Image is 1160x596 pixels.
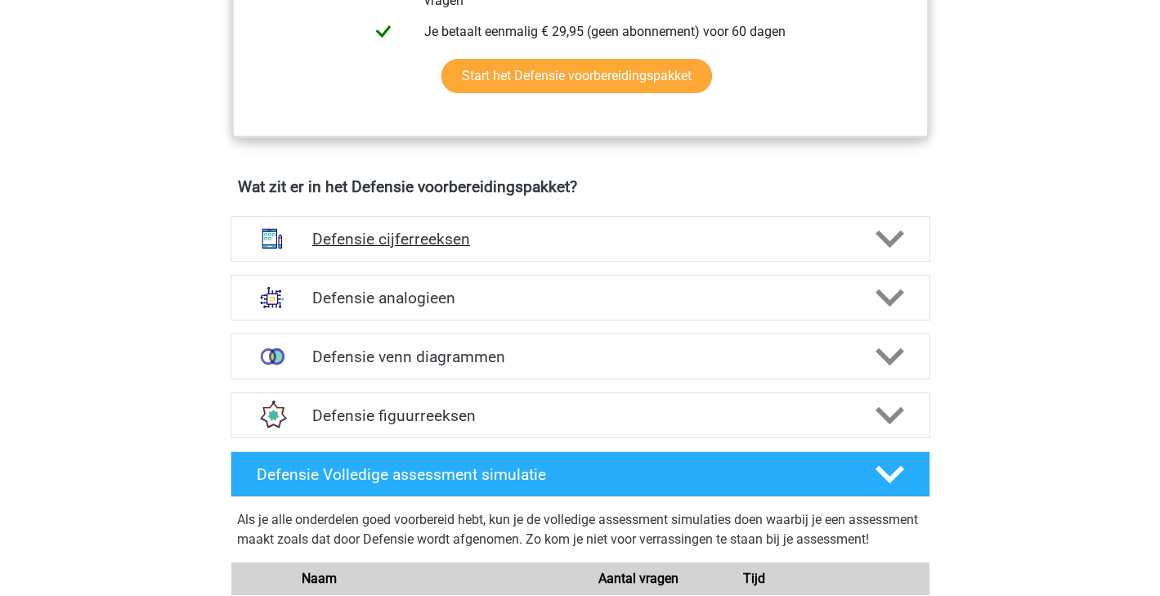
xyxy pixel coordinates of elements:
[251,394,293,437] img: figuurreeksen
[441,59,712,93] a: Start het Defensie voorbereidingspakket
[251,217,293,260] img: cijferreeksen
[224,216,937,262] a: cijferreeksen Defensie cijferreeksen
[312,347,848,366] h4: Defensie venn diagrammen
[257,465,849,484] h4: Defensie Volledige assessment simulatie
[289,569,580,589] div: Naam
[312,230,848,249] h4: Defensie cijferreeksen
[251,335,293,378] img: venn diagrammen
[312,406,848,425] h4: Defensie figuurreeksen
[224,451,937,497] a: Defensie Volledige assessment simulatie
[251,276,293,319] img: analogieen
[237,510,924,556] div: Als je alle onderdelen goed voorbereid hebt, kun je de volledige assessment simulaties doen waarb...
[238,177,923,196] h4: Wat zit er in het Defensie voorbereidingspakket?
[696,569,813,589] div: Tijd
[224,275,937,320] a: analogieen Defensie analogieen
[224,334,937,379] a: venn diagrammen Defensie venn diagrammen
[312,289,848,307] h4: Defensie analogieen
[580,569,696,589] div: Aantal vragen
[224,392,937,438] a: figuurreeksen Defensie figuurreeksen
